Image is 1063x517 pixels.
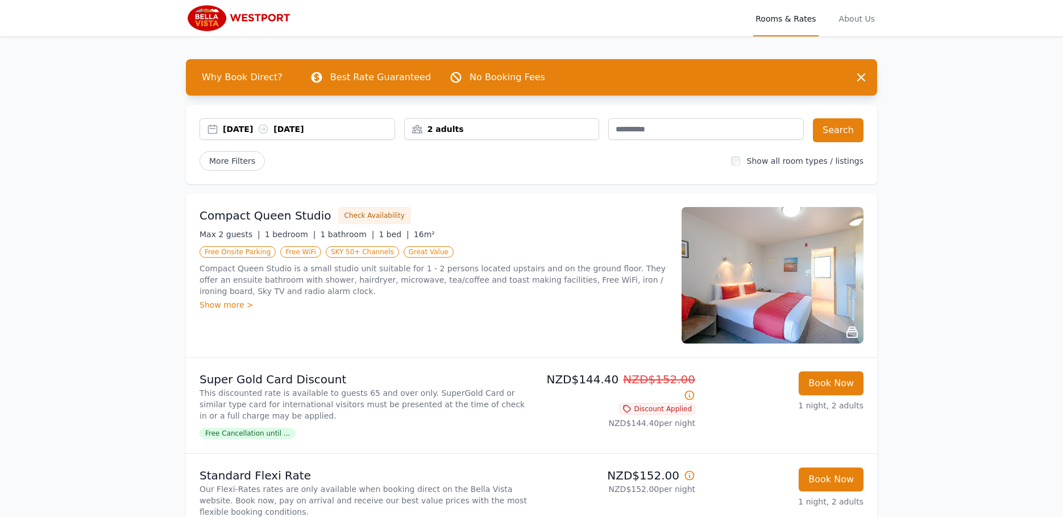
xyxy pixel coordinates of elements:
[813,118,863,142] button: Search
[623,373,695,386] span: NZD$152.00
[223,123,395,135] div: [DATE] [DATE]
[536,371,695,403] p: NZD$144.40
[799,371,863,395] button: Book Now
[379,230,409,239] span: 1 bed |
[200,428,296,439] span: Free Cancellation until ...
[186,5,296,32] img: Bella Vista Westport
[200,246,276,258] span: Free Onsite Parking
[536,417,695,429] p: NZD$144.40 per night
[704,400,863,411] p: 1 night, 2 adults
[200,468,527,483] p: Standard Flexi Rate
[330,71,431,84] p: Best Rate Guaranteed
[326,246,399,258] span: SKY 50+ Channels
[280,246,321,258] span: Free WiFi
[200,299,668,311] div: Show more >
[799,468,863,491] button: Book Now
[200,151,265,171] span: More Filters
[619,403,695,415] span: Discount Applied
[338,207,411,224] button: Check Availability
[200,230,260,239] span: Max 2 guests |
[704,496,863,507] p: 1 night, 2 adults
[536,468,695,483] p: NZD$152.00
[414,230,435,239] span: 16m²
[470,71,545,84] p: No Booking Fees
[405,123,599,135] div: 2 adults
[747,156,863,166] label: Show all room types / listings
[265,230,316,239] span: 1 bedroom |
[536,483,695,495] p: NZD$152.00 per night
[200,263,668,297] p: Compact Queen Studio is a small studio unit suitable for 1 - 2 persons located upstairs and on th...
[200,208,331,224] h3: Compact Queen Studio
[200,371,527,387] p: Super Gold Card Discount
[320,230,374,239] span: 1 bathroom |
[404,246,454,258] span: Great Value
[193,66,292,89] span: Why Book Direct?
[200,387,527,421] p: This discounted rate is available to guests 65 and over only. SuperGold Card or similar type card...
